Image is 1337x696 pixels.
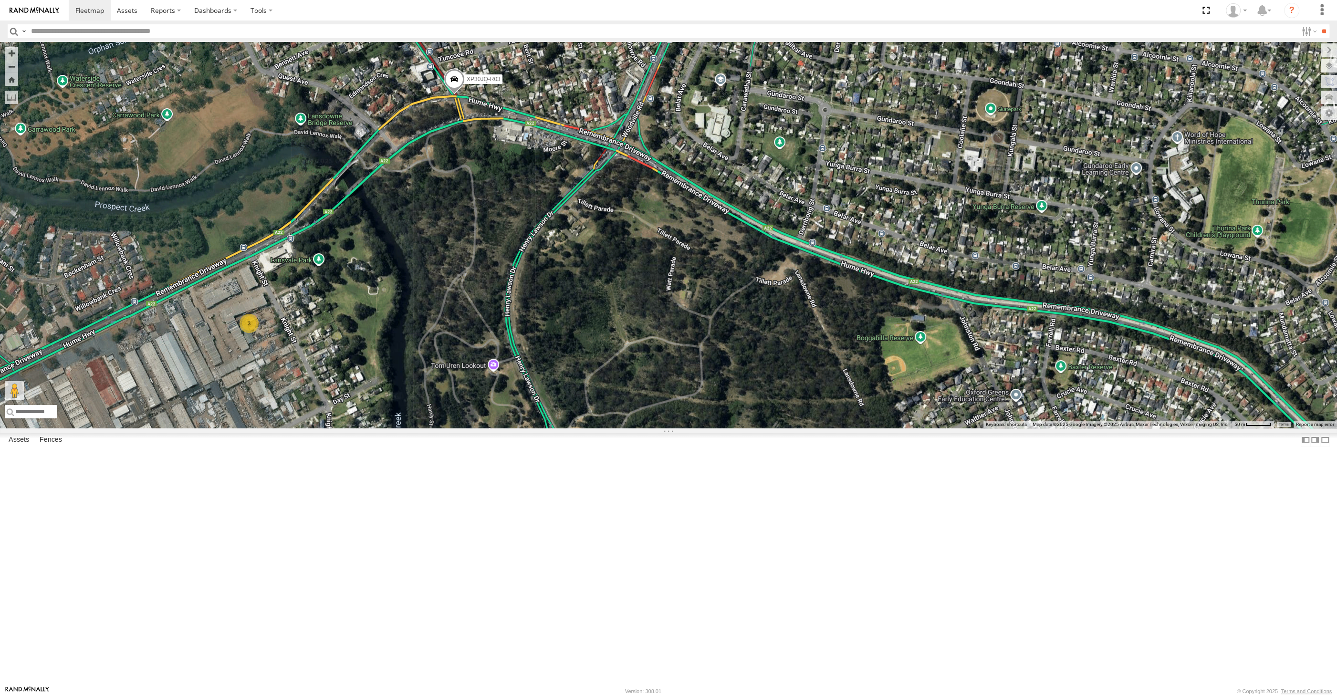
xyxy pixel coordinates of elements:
span: Map data ©2025 Google Imagery ©2025 Airbus, Maxar Technologies, Vexcel Imaging US, Inc. [1033,422,1229,427]
button: Drag Pegman onto the map to open Street View [5,381,24,400]
label: Map Settings [1321,106,1337,120]
label: Search Filter Options [1298,24,1318,38]
label: Dock Summary Table to the Left [1301,433,1310,447]
a: Terms and Conditions [1281,688,1332,694]
button: Zoom Home [5,73,18,86]
span: 50 m [1234,422,1245,427]
button: Zoom in [5,47,18,60]
label: Search Query [20,24,28,38]
label: Measure [5,91,18,104]
button: Zoom out [5,60,18,73]
a: Report a map error [1296,422,1334,427]
button: Keyboard shortcuts [986,421,1027,428]
label: Assets [4,433,34,447]
div: 3 [240,314,259,333]
label: Dock Summary Table to the Right [1310,433,1320,447]
a: Terms (opens in new tab) [1279,423,1289,426]
span: XP30JQ-R03 [467,76,501,83]
i: ? [1284,3,1299,18]
img: rand-logo.svg [10,7,59,14]
div: Quang MAC [1222,3,1250,18]
label: Fences [35,433,67,447]
button: Map Scale: 50 m per 50 pixels [1232,421,1274,428]
a: Visit our Website [5,686,49,696]
div: © Copyright 2025 - [1237,688,1332,694]
div: Version: 308.01 [625,688,661,694]
label: Hide Summary Table [1320,433,1330,447]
